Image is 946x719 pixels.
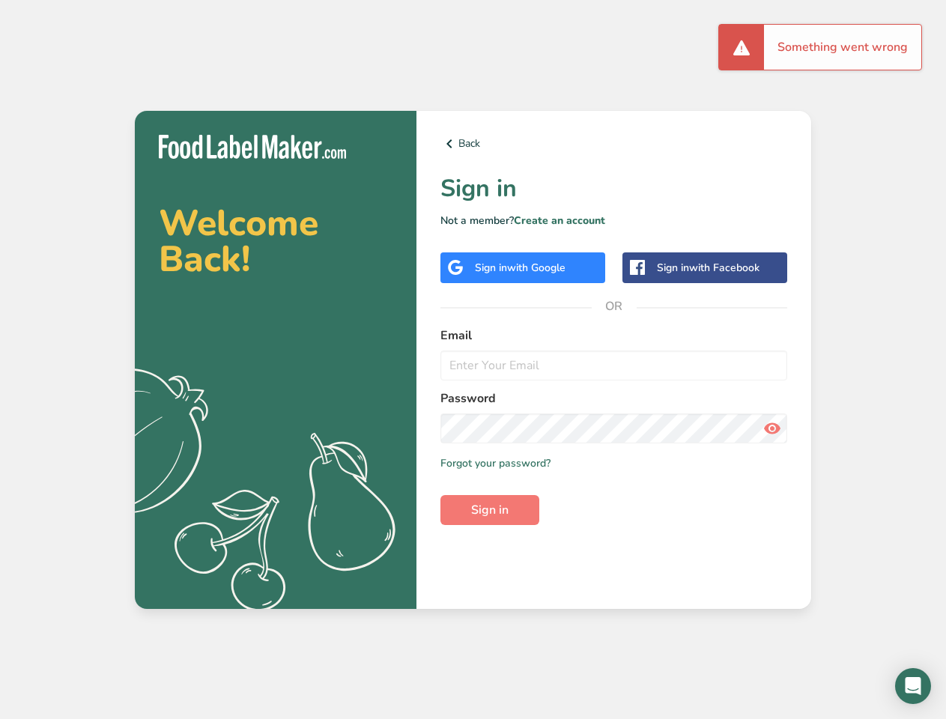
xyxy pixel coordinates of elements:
[514,213,605,228] a: Create an account
[440,455,551,471] a: Forgot your password?
[440,495,539,525] button: Sign in
[440,135,787,153] a: Back
[440,171,787,207] h1: Sign in
[440,351,787,380] input: Enter Your Email
[440,327,787,345] label: Email
[471,501,509,519] span: Sign in
[440,389,787,407] label: Password
[507,261,566,275] span: with Google
[895,668,931,704] div: Open Intercom Messenger
[159,135,346,160] img: Food Label Maker
[657,260,759,276] div: Sign in
[475,260,566,276] div: Sign in
[764,25,921,70] div: Something went wrong
[159,205,392,277] h2: Welcome Back!
[689,261,759,275] span: with Facebook
[592,284,637,329] span: OR
[440,213,787,228] p: Not a member?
